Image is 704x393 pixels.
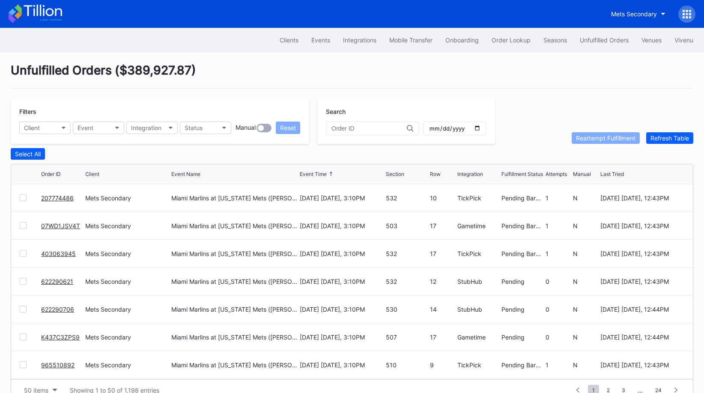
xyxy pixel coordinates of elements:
[573,333,598,341] div: N
[546,333,571,341] div: 0
[300,171,327,177] div: Event Time
[457,361,499,369] div: TickPick
[573,194,598,202] div: N
[171,250,297,257] div: Miami Marlins at [US_STATE] Mets ([PERSON_NAME] Giveaway)
[171,361,297,369] div: Miami Marlins at [US_STATE] Mets ([PERSON_NAME] Giveaway)
[337,32,383,48] button: Integrations
[668,32,700,48] button: Vivenu
[300,278,384,285] div: [DATE] [DATE], 3:10PM
[650,134,689,142] div: Refresh Table
[439,32,485,48] button: Onboarding
[641,36,662,44] div: Venues
[635,32,668,48] a: Venues
[41,250,76,257] a: 403063945
[73,122,124,134] button: Event
[457,306,499,313] div: StubHub
[280,36,298,44] div: Clients
[457,278,499,285] div: StubHub
[546,278,571,285] div: 0
[674,36,693,44] div: Vivenu
[580,36,629,44] div: Unfulfilled Orders
[573,361,598,369] div: N
[600,278,684,285] div: [DATE] [DATE], 12:43PM
[19,108,300,115] div: Filters
[430,250,455,257] div: 17
[430,333,455,341] div: 17
[85,222,169,229] div: Mets Secondary
[280,124,296,131] div: Reset
[546,171,567,177] div: Attempts
[19,122,71,134] button: Client
[605,6,672,22] button: Mets Secondary
[457,250,499,257] div: TickPick
[11,63,693,89] div: Unfulfilled Orders ( $389,927.87 )
[546,222,571,229] div: 1
[485,32,537,48] button: Order Lookup
[573,250,598,257] div: N
[171,222,297,229] div: Miami Marlins at [US_STATE] Mets ([PERSON_NAME] Giveaway)
[386,194,428,202] div: 532
[457,194,499,202] div: TickPick
[600,194,684,202] div: [DATE] [DATE], 12:43PM
[573,222,598,229] div: N
[41,278,73,285] a: 622290621
[11,148,45,160] button: Select All
[611,10,657,18] div: Mets Secondary
[600,222,684,229] div: [DATE] [DATE], 12:43PM
[573,278,598,285] div: N
[41,361,75,369] a: 965510892
[273,32,305,48] a: Clients
[41,171,61,177] div: Order ID
[236,124,256,132] div: Manual
[492,36,531,44] div: Order Lookup
[543,36,567,44] div: Seasons
[300,361,384,369] div: [DATE] [DATE], 3:10PM
[457,222,499,229] div: Gametime
[546,306,571,313] div: 0
[305,32,337,48] button: Events
[573,171,591,177] div: Manual
[171,278,297,285] div: Miami Marlins at [US_STATE] Mets ([PERSON_NAME] Giveaway)
[78,124,93,131] div: Event
[41,333,80,341] a: K437C3ZPS9
[501,250,543,257] div: Pending Barcode Validation
[85,361,169,369] div: Mets Secondary
[300,222,384,229] div: [DATE] [DATE], 3:10PM
[501,222,543,229] div: Pending Barcode Validation
[383,32,439,48] a: Mobile Transfer
[386,306,428,313] div: 530
[85,171,99,177] div: Client
[300,333,384,341] div: [DATE] [DATE], 3:10PM
[445,36,479,44] div: Onboarding
[430,306,455,313] div: 14
[171,194,297,202] div: Miami Marlins at [US_STATE] Mets ([PERSON_NAME] Giveaway)
[131,124,161,131] div: Integration
[85,306,169,313] div: Mets Secondary
[300,306,384,313] div: [DATE] [DATE], 3:10PM
[600,250,684,257] div: [DATE] [DATE], 12:43PM
[430,194,455,202] div: 10
[501,194,543,202] div: Pending Barcode Validation
[600,171,624,177] div: Last Tried
[300,250,384,257] div: [DATE] [DATE], 3:10PM
[41,306,74,313] a: 622290706
[501,333,543,341] div: Pending
[430,171,441,177] div: Row
[573,32,635,48] button: Unfulfilled Orders
[389,36,433,44] div: Mobile Transfer
[171,333,297,341] div: Miami Marlins at [US_STATE] Mets ([PERSON_NAME] Giveaway)
[457,171,483,177] div: Integration
[41,222,80,229] a: 07WD1JSV4T
[600,333,684,341] div: [DATE] [DATE], 12:44PM
[331,125,407,132] input: Order ID
[546,194,571,202] div: 1
[537,32,573,48] button: Seasons
[430,278,455,285] div: 12
[171,306,297,313] div: Miami Marlins at [US_STATE] Mets ([PERSON_NAME] Giveaway)
[572,132,640,144] button: Reattempt Fulfillment
[85,250,169,257] div: Mets Secondary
